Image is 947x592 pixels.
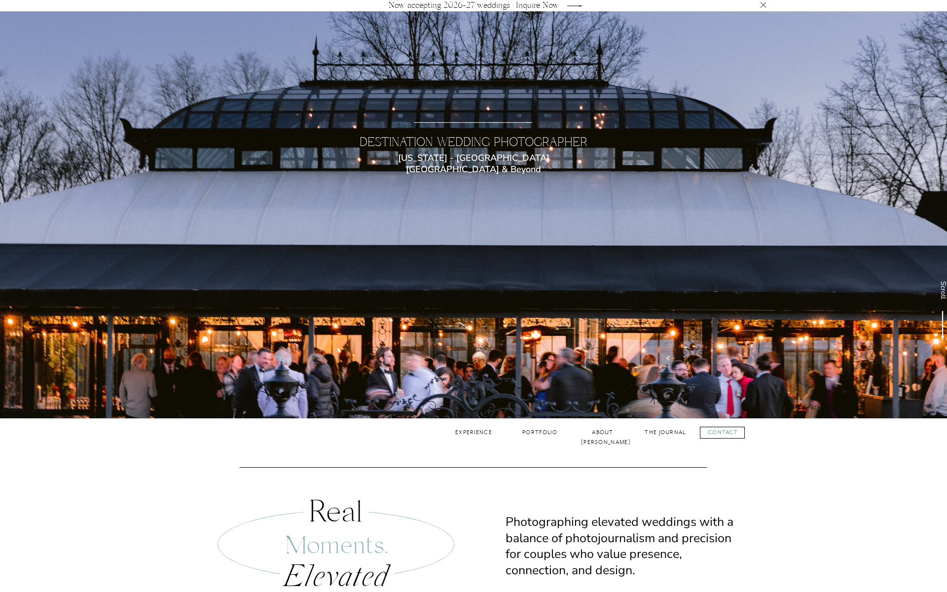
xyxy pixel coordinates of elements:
a: About [PERSON_NAME] [581,428,624,437]
a: The Journal [644,428,687,437]
p: Real [193,497,478,531]
h2: Destination Wedding Photographer [325,135,622,152]
p: Photographing elevated weddings with a balance of photojournalism and precision for couples who v... [506,514,745,582]
p: [US_STATE] - [GEOGRAPHIC_DATA] [GEOGRAPHIC_DATA] & Beyond [381,152,566,165]
a: Portfolio [520,428,560,437]
p: Moments. [283,534,391,555]
a: Now accepting 2026-27 weddings | Inquire Now [384,2,563,9]
a: Experience [454,428,494,437]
